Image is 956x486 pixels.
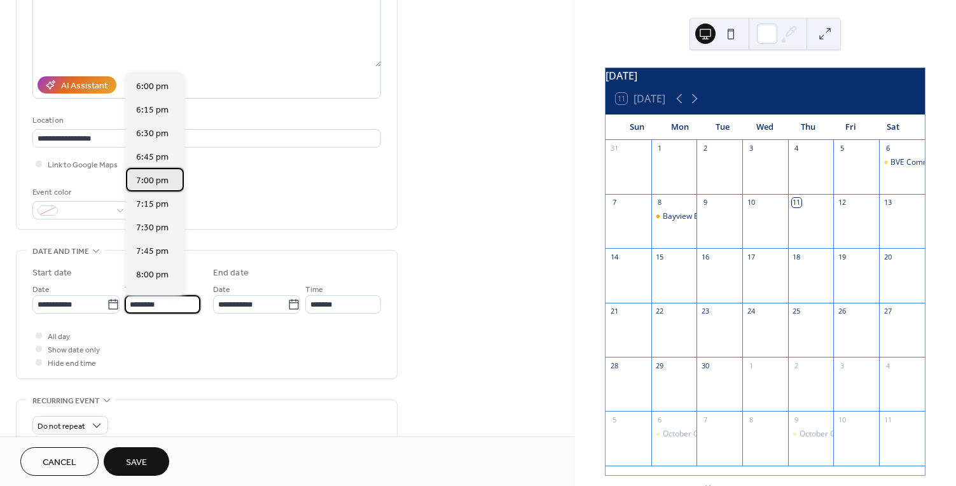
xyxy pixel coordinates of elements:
div: 9 [792,415,801,424]
div: 20 [883,252,892,261]
span: 6:30 pm [136,127,169,141]
div: 10 [746,198,756,207]
div: 25 [792,307,801,316]
div: AI Assistant [61,80,107,93]
span: Date [32,283,50,296]
span: 7:00 pm [136,174,169,188]
div: Start date [32,267,72,280]
div: 23 [700,307,710,316]
div: Bayview Estates Community Board Meeting [651,211,697,222]
span: Link to Google Maps [48,158,118,172]
span: 7:45 pm [136,245,169,258]
div: 21 [609,307,619,316]
span: All day [48,330,70,344]
div: 8 [746,415,756,424]
button: Cancel [20,447,99,476]
button: AI Assistant [38,76,116,94]
div: 4 [883,361,892,370]
div: 4 [792,144,801,153]
div: 16 [700,252,710,261]
div: 13 [883,198,892,207]
span: Do not repeat [38,419,85,434]
div: Sat [872,115,915,140]
span: 6:45 pm [136,151,169,164]
div: 3 [837,361,847,370]
div: 11 [792,198,801,207]
span: 8:00 pm [136,268,169,282]
div: 12 [837,198,847,207]
div: Event color [32,186,128,199]
span: Show date only [48,344,100,357]
div: 9 [700,198,710,207]
div: Sun [616,115,658,140]
span: Time [125,283,142,296]
div: 7 [609,198,619,207]
div: 15 [655,252,665,261]
div: 31 [609,144,619,153]
span: Date and time [32,245,89,258]
div: October Community Board Business Meeting [788,429,834,440]
div: October Open Floor Board Meeting [651,429,697,440]
div: 1 [746,361,756,370]
span: Time [305,283,323,296]
span: 6:00 pm [136,80,169,94]
span: Recurring event [32,394,100,408]
div: 2 [700,144,710,153]
div: 27 [883,307,892,316]
div: 17 [746,252,756,261]
div: 8 [655,198,665,207]
div: 11 [883,415,892,424]
span: Date [213,283,230,296]
div: Location [32,114,378,127]
span: Save [126,456,147,469]
div: 7 [700,415,710,424]
div: Mon [658,115,701,140]
div: 5 [837,144,847,153]
button: Save [104,447,169,476]
div: 1 [655,144,665,153]
div: Thu [786,115,829,140]
div: Tue [701,115,744,140]
div: 24 [746,307,756,316]
div: 18 [792,252,801,261]
div: 22 [655,307,665,316]
div: Fri [829,115,872,140]
div: Bayview Estates Community Board Meeting [663,211,817,222]
div: 3 [746,144,756,153]
span: Hide end time [48,357,96,370]
div: 6 [655,415,665,424]
div: 5 [609,415,619,424]
div: 6 [883,144,892,153]
div: [DATE] [606,68,925,83]
div: BVE Community Board Open Floor Meeting [879,157,925,168]
div: 2 [792,361,801,370]
div: 30 [700,361,710,370]
span: 7:15 pm [136,198,169,211]
div: 19 [837,252,847,261]
div: 26 [837,307,847,316]
div: 29 [655,361,665,370]
span: Cancel [43,456,76,469]
span: 6:15 pm [136,104,169,117]
div: 10 [837,415,847,424]
span: 8:15 pm [136,292,169,305]
div: End date [213,267,249,280]
div: 14 [609,252,619,261]
span: 7:30 pm [136,221,169,235]
div: October Open Floor Board Meeting [663,429,787,440]
div: Wed [744,115,786,140]
div: 28 [609,361,619,370]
